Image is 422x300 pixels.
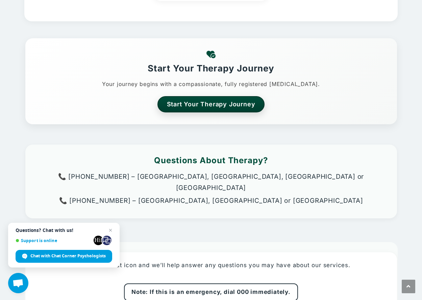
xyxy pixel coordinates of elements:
h3: Questions About Therapy? [32,155,390,166]
span: Close chat [106,226,115,234]
a: Start your therapy journey [157,96,265,112]
a: Scroll to the top of the page [402,280,415,293]
p: 📞 [PHONE_NUMBER] – [GEOGRAPHIC_DATA], [GEOGRAPHIC_DATA] or [GEOGRAPHIC_DATA] [32,195,390,206]
span: Support is online [16,238,91,243]
section: Start Your Therapy Journey [25,38,397,124]
p: 📞 [PHONE_NUMBER] – [GEOGRAPHIC_DATA], [GEOGRAPHIC_DATA], [GEOGRAPHIC_DATA] or [GEOGRAPHIC_DATA] [32,171,390,193]
p: Your journey begins with a compassionate, fully registered [MEDICAL_DATA]. [32,79,390,89]
span: Chat with Chat Corner Psychologists [30,253,106,259]
p: Click on the chat icon and we’ll help answer any questions you may have about our services. [72,261,350,270]
div: Open chat [8,273,28,293]
h3: Start Your Therapy Journey [32,62,390,74]
div: Chat with Chat Corner Psychologists [16,250,112,263]
span: Questions? Chat with us! [16,228,112,233]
